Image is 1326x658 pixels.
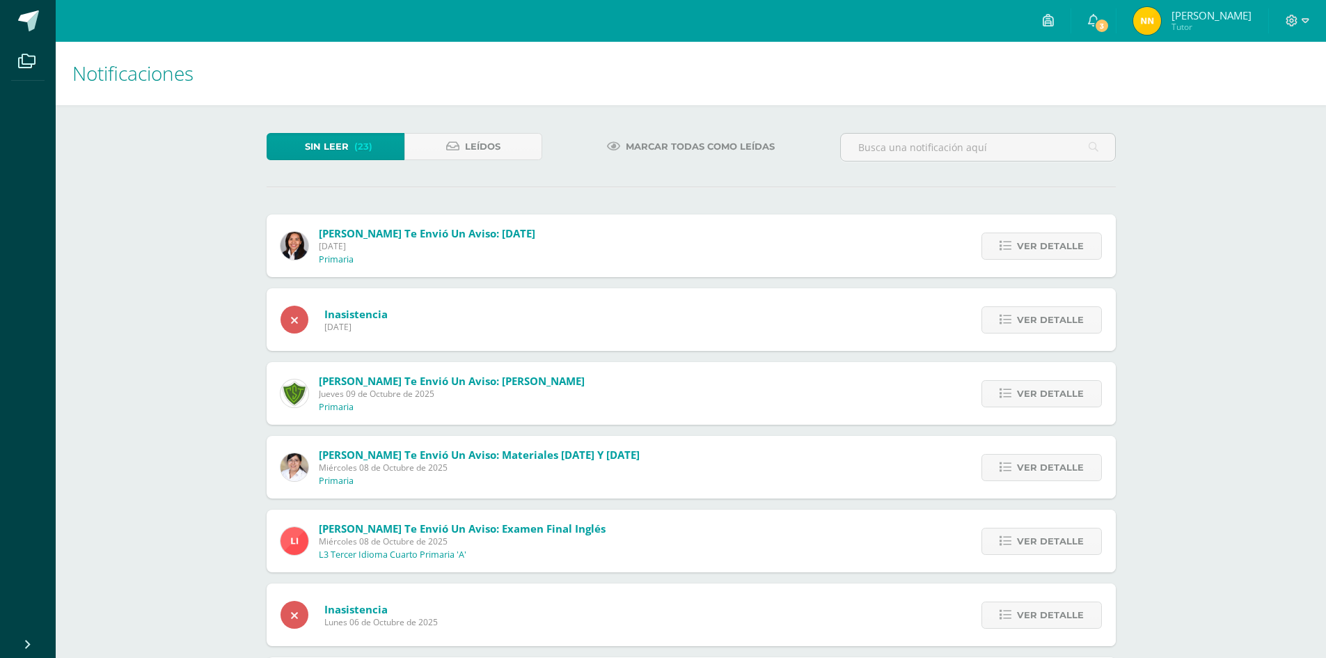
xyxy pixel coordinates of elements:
[281,232,308,260] img: a06024179dba9039476aa43df9e4b8c8.png
[319,374,585,388] span: [PERSON_NAME] te envió un aviso: [PERSON_NAME]
[1133,7,1161,35] img: 39a600aa9cb6be71c71a3c82df1284a6.png
[319,448,640,462] span: [PERSON_NAME] te envió un aviso: Materiales [DATE] y [DATE]
[1094,18,1109,33] span: 3
[465,134,500,159] span: Leídos
[354,134,372,159] span: (23)
[319,549,466,561] p: L3 Tercer Idioma Cuarto Primaria 'A'
[319,240,535,252] span: [DATE]
[319,402,354,413] p: Primaria
[324,307,388,321] span: Inasistencia
[319,476,354,487] p: Primaria
[319,226,535,240] span: [PERSON_NAME] te envió un aviso: [DATE]
[1017,381,1084,407] span: Ver detalle
[281,527,308,555] img: 26d99b1a796ccaa3371889e7bb07c0d4.png
[281,379,308,407] img: 6f5ff69043559128dc4baf9e9c0f15a0.png
[324,602,438,616] span: Inasistencia
[1171,8,1252,22] span: [PERSON_NAME]
[626,134,775,159] span: Marcar todas como leídas
[281,453,308,481] img: 4074e4aec8af62734b518a95961417a1.png
[319,388,585,400] span: Jueves 09 de Octubre de 2025
[1017,602,1084,628] span: Ver detalle
[267,133,404,160] a: Sin leer(23)
[319,254,354,265] p: Primaria
[1017,455,1084,480] span: Ver detalle
[1171,21,1252,33] span: Tutor
[841,134,1115,161] input: Busca una notificación aquí
[319,462,640,473] span: Miércoles 08 de Octubre de 2025
[1017,307,1084,333] span: Ver detalle
[319,522,606,535] span: [PERSON_NAME] te envió un aviso: Examen Final Inglés
[324,321,388,333] span: [DATE]
[305,134,349,159] span: Sin leer
[1017,233,1084,259] span: Ver detalle
[324,616,438,628] span: Lunes 06 de Octubre de 2025
[1017,528,1084,554] span: Ver detalle
[590,133,792,160] a: Marcar todas como leídas
[404,133,542,160] a: Leídos
[72,60,194,86] span: Notificaciones
[319,535,606,547] span: Miércoles 08 de Octubre de 2025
